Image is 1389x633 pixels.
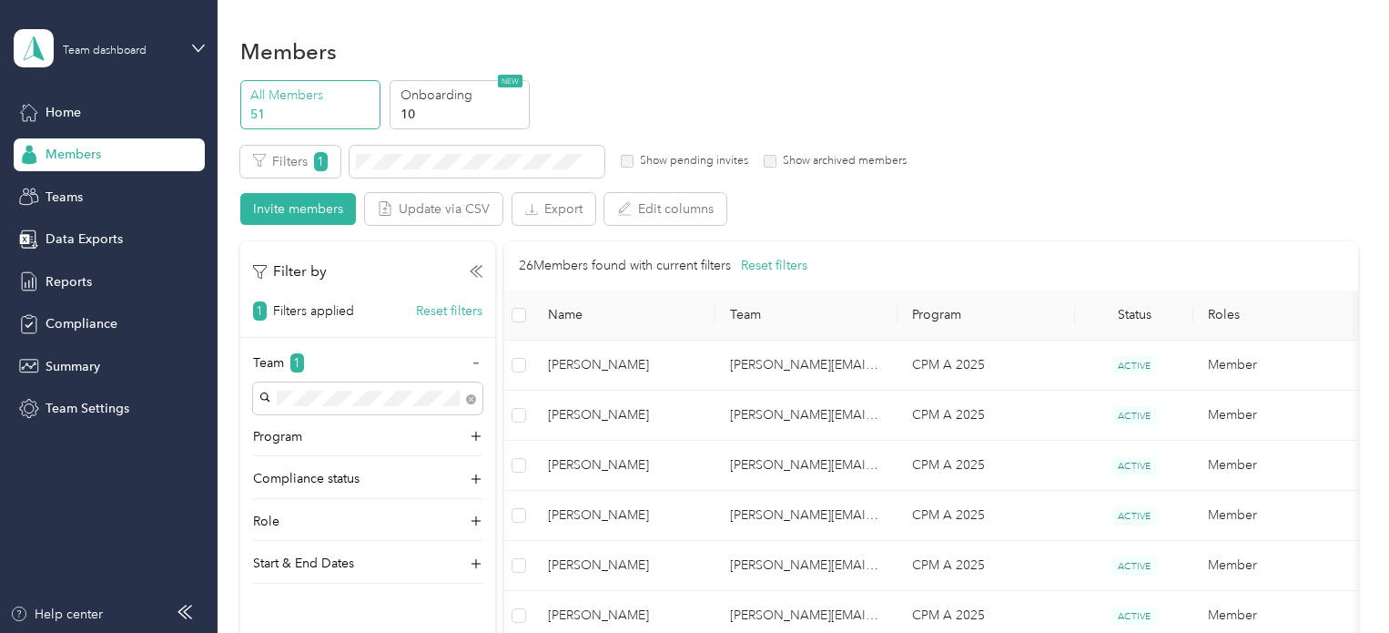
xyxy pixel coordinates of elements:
span: NEW [498,75,522,87]
div: Team dashboard [63,46,147,56]
td: Vera Perzan [533,491,715,541]
td: amanda.lako@optioncare.com [715,441,897,491]
button: Edit columns [604,193,726,225]
p: Team [253,353,284,373]
td: Member [1193,391,1375,441]
button: Reset filters [741,256,807,276]
td: amanda.lako@optioncare.com [715,491,897,541]
span: [PERSON_NAME] [548,355,701,375]
span: Reports [46,272,92,291]
span: [PERSON_NAME] [548,455,701,475]
h1: Members [240,42,337,61]
span: Summary [46,357,100,376]
p: Compliance status [253,469,360,488]
td: CPM A 2025 [897,391,1075,441]
p: All Members [250,86,374,105]
button: Help center [10,605,103,624]
p: 26 Members found with current filters [519,256,731,276]
p: Program [253,427,302,446]
span: Home [46,103,81,122]
iframe: Everlance-gr Chat Button Frame [1287,531,1389,633]
button: Reset filters [416,301,482,321]
span: 1 [314,152,328,171]
button: Filters1 [240,146,340,178]
td: Member [1193,491,1375,541]
p: Filters applied [273,301,354,321]
td: CPM A 2025 [897,491,1075,541]
p: Start & End Dates [253,554,354,573]
th: Team [715,291,897,341]
p: 10 [400,105,524,124]
span: [PERSON_NAME] [548,505,701,526]
span: ACTIVE [1111,506,1157,526]
span: [PERSON_NAME] [548,405,701,425]
td: Member [1193,341,1375,391]
p: Role [253,512,279,531]
td: Member [1193,541,1375,591]
td: amanda.lako@optioncare.com [715,341,897,391]
td: amanda.lako@optioncare.com [715,391,897,441]
td: Member [1193,441,1375,491]
span: [PERSON_NAME] [548,556,701,576]
td: CPM A 2025 [897,541,1075,591]
label: Show archived members [776,153,907,169]
p: Onboarding [400,86,524,105]
td: amanda.lako@optioncare.com [715,541,897,591]
button: Update via CSV [365,193,502,225]
td: Eileen LaJeunesse [533,441,715,491]
span: ACTIVE [1111,456,1157,475]
span: Team Settings [46,399,129,418]
label: Show pending invites [634,153,748,169]
th: Name [533,291,715,341]
span: Teams [46,188,83,207]
p: Filter by [253,260,327,283]
button: Export [512,193,595,225]
p: 51 [250,105,374,124]
span: [PERSON_NAME] [548,606,701,626]
td: CPM A 2025 [897,341,1075,391]
th: Program [897,291,1075,341]
span: 1 [253,301,267,321]
span: ACTIVE [1111,356,1157,375]
td: CPM A 2025 [897,441,1075,491]
span: ACTIVE [1111,607,1157,626]
td: Aliannie Fabre Perez [533,341,715,391]
span: Name [548,307,701,322]
span: ACTIVE [1111,556,1157,576]
td: Saralynn Clarke [533,541,715,591]
th: Status [1075,291,1193,341]
span: Members [46,145,101,164]
span: ACTIVE [1111,406,1157,425]
button: Invite members [240,193,356,225]
span: 1 [290,353,304,373]
th: Roles [1193,291,1375,341]
td: Mabel Rubin-Fieler [533,391,715,441]
span: Compliance [46,314,117,333]
span: Data Exports [46,230,123,249]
